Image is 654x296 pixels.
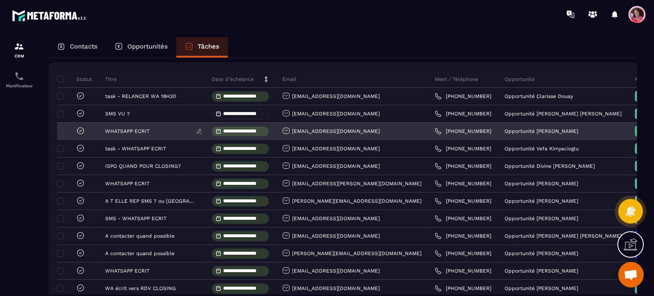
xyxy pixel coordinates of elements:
[105,111,130,117] p: SMS VU ?
[435,233,491,239] a: [PHONE_NUMBER]
[127,43,168,50] p: Opportunités
[59,76,92,83] p: Statut
[106,37,176,57] a: Opportunités
[105,128,149,134] p: WHATSAPP ECRIT
[435,180,491,187] a: [PHONE_NUMBER]
[105,76,117,83] p: Titre
[505,163,595,169] p: Opportunité Divine [PERSON_NAME]
[505,76,535,83] p: Opportunité
[435,198,491,204] a: [PHONE_NUMBER]
[435,267,491,274] a: [PHONE_NUMBER]
[635,76,649,83] p: Phase
[105,93,176,99] p: task - RELANCER WA 18H30
[105,146,166,152] p: task - WHATSAPP ECRIT
[435,250,491,257] a: [PHONE_NUMBER]
[2,54,36,58] p: CRM
[105,163,181,169] p: ISPO QUAND POUR CLOSING?
[505,216,578,221] p: Opportunité [PERSON_NAME]
[105,250,175,256] p: A contacter quand possible
[505,198,578,204] p: Opportunité [PERSON_NAME]
[435,93,491,100] a: [PHONE_NUMBER]
[435,76,478,83] p: Meet / Téléphone
[618,262,644,287] div: Ouvrir le chat
[505,233,622,239] p: Opportunité [PERSON_NAME] [PERSON_NAME]
[212,76,254,83] p: Date d’échéance
[2,65,36,95] a: schedulerschedulerPlanificateur
[435,128,491,135] a: [PHONE_NUMBER]
[105,268,149,274] p: WHATSAPP ECRIT
[105,285,176,291] p: WA écrit vers RDV CLOSING
[435,285,491,292] a: [PHONE_NUMBER]
[505,250,578,256] p: Opportunité [PERSON_NAME]
[435,163,491,170] a: [PHONE_NUMBER]
[505,181,578,187] p: Opportunité [PERSON_NAME]
[70,43,98,50] p: Contacts
[12,8,89,23] img: logo
[505,146,579,152] p: Opportunité Vefa Kimyacioglu
[282,76,296,83] p: Email
[105,198,196,204] p: A T ELLE REP SMS ? ou [GEOGRAPHIC_DATA]?
[435,110,491,117] a: [PHONE_NUMBER]
[14,41,24,52] img: formation
[105,216,166,221] p: SMS - WHATSAPP ECRIT
[105,181,149,187] p: WHATSAPP ECRIT
[435,215,491,222] a: [PHONE_NUMBER]
[176,37,228,57] a: Tâches
[2,35,36,65] a: formationformationCRM
[505,128,578,134] p: Opportunité [PERSON_NAME]
[14,71,24,81] img: scheduler
[505,285,578,291] p: Opportunité [PERSON_NAME]
[105,233,175,239] p: A contacter quand possible
[505,268,578,274] p: Opportunité [PERSON_NAME]
[505,93,573,99] p: Opportunité Clarisse Douay
[505,111,622,117] p: Opportunité [PERSON_NAME] [PERSON_NAME]
[198,43,219,50] p: Tâches
[49,37,106,57] a: Contacts
[2,83,36,88] p: Planificateur
[435,145,491,152] a: [PHONE_NUMBER]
